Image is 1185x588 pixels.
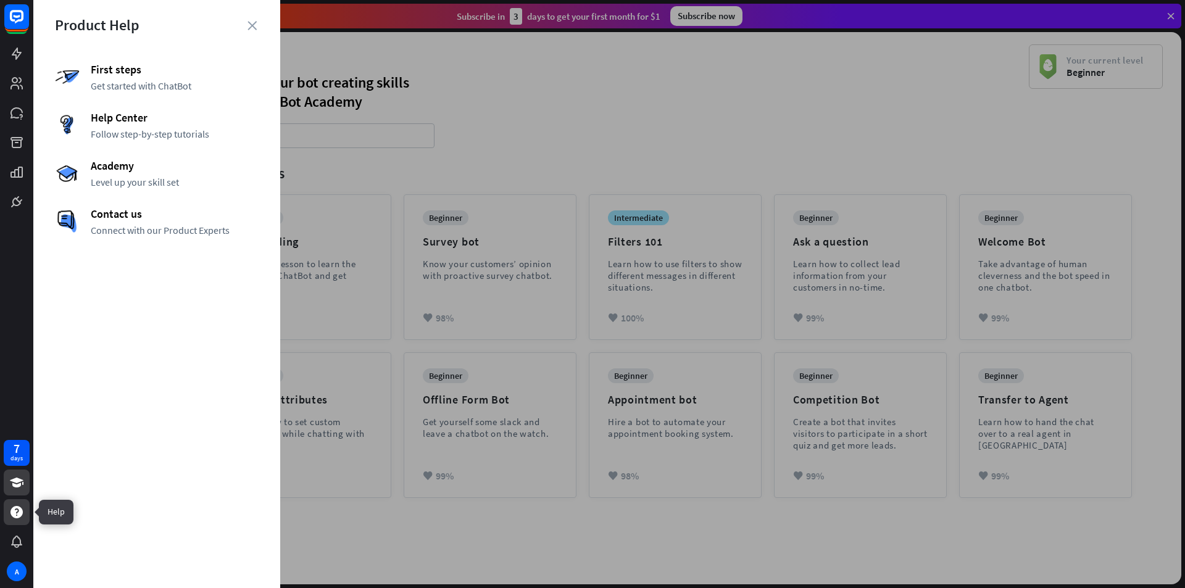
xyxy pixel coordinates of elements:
a: 7 days [4,440,30,466]
span: Level up your skill set [91,176,259,188]
span: Academy [91,159,259,173]
div: Product Help [55,15,259,35]
div: A [7,561,27,581]
span: Follow step-by-step tutorials [91,128,259,140]
i: close [247,21,257,30]
span: Contact us [91,207,259,221]
button: Open LiveChat chat widget [10,5,47,42]
span: Get started with ChatBot [91,80,259,92]
div: 7 [14,443,20,454]
span: Help Center [91,110,259,125]
span: First steps [91,62,259,77]
div: days [10,454,23,463]
span: Connect with our Product Experts [91,224,259,236]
